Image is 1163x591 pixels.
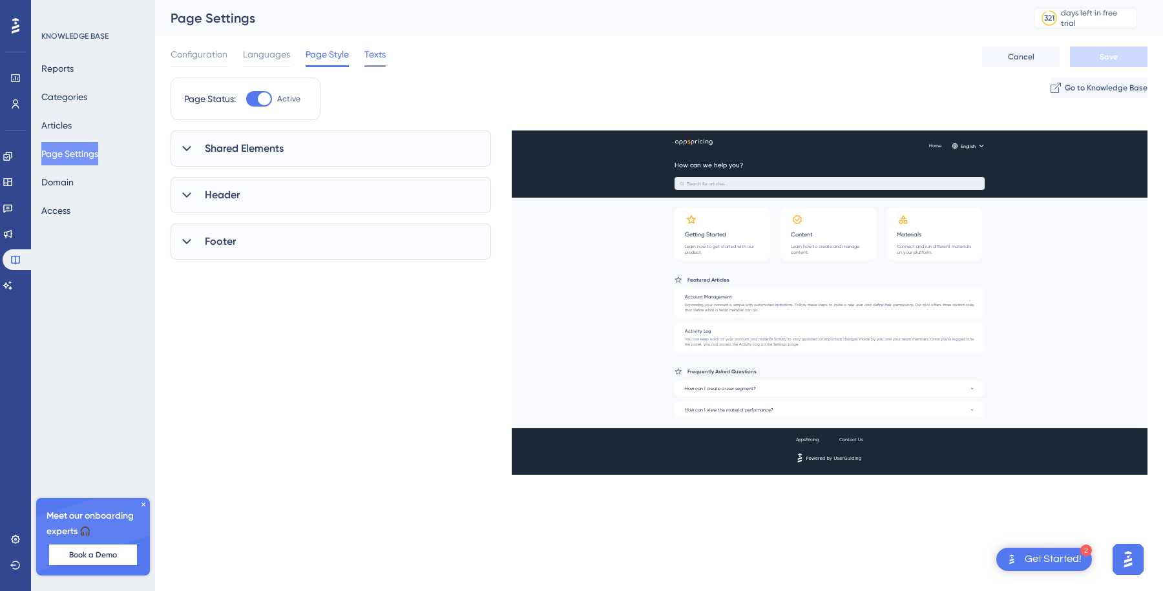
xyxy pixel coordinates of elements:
span: Active [277,94,300,104]
button: Book a Demo [49,544,137,565]
span: Go to Knowledge Base [1065,83,1147,93]
div: days left in free trial [1061,8,1133,28]
button: Cancel [982,47,1060,67]
button: Save [1070,47,1147,67]
div: 321 [1044,13,1054,23]
button: Domain [41,171,74,194]
span: Languages [243,47,290,62]
span: Shared Elements [205,141,284,156]
span: Book a Demo [69,550,117,560]
span: Page Style [306,47,349,62]
span: Configuration [171,47,227,62]
button: Reports [41,57,74,80]
button: Articles [41,114,72,137]
span: Header [205,187,240,203]
span: Cancel [1008,52,1034,62]
div: Get Started! [1025,552,1082,566]
span: Save [1100,52,1118,62]
div: Page Settings [171,9,1001,27]
div: KNOWLEDGE BASE [41,31,109,41]
span: Meet our onboarding experts 🎧 [47,508,140,539]
div: Page Status: [184,91,236,107]
span: Texts [364,47,386,62]
div: Open Get Started! checklist, remaining modules: 2 [996,548,1092,571]
button: Go to Knowledge Base [1051,78,1147,98]
span: Footer [205,234,236,249]
button: Page Settings [41,142,98,165]
div: 2 [1080,544,1092,556]
img: launcher-image-alternative-text [1004,552,1020,567]
button: Categories [41,85,87,109]
button: Access [41,199,70,222]
iframe: UserGuiding AI Assistant Launcher [1109,540,1147,579]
